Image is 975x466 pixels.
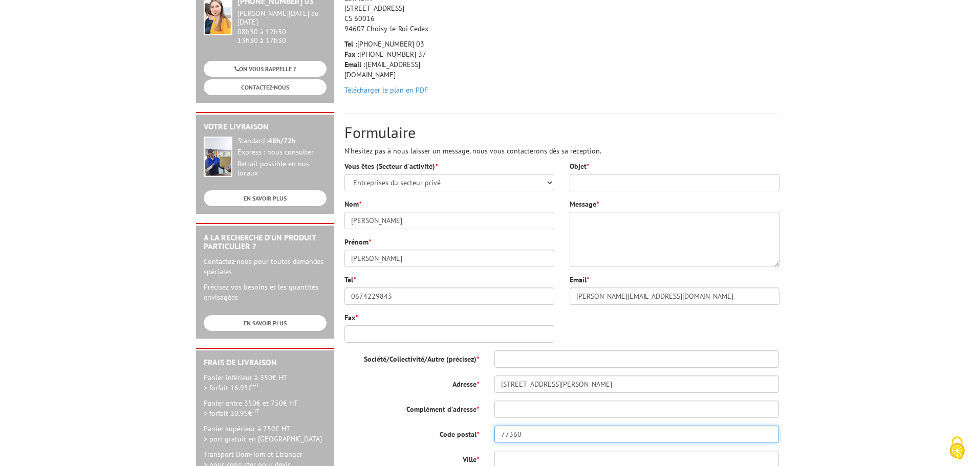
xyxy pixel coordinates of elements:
[204,122,327,131] h2: Votre livraison
[344,124,779,141] h2: Formulaire
[204,424,327,444] p: Panier supérieur à 750€ HT
[204,358,327,367] h2: Frais de Livraison
[570,275,589,285] label: Email
[204,282,327,302] p: Précisez vos besoins et les quantités envisagées
[344,146,779,156] p: N'hésitez pas à nous laisser un message, nous vous contacterons dès sa réception.
[337,451,487,464] label: Ville
[204,398,327,418] p: Panier entre 350€ et 750€ HT
[237,9,327,45] div: 08h30 à 12h30 13h30 à 17h30
[344,39,357,49] strong: Tel :
[337,350,487,364] label: Société/Collectivité/Autre (précisez)
[268,136,296,145] strong: 48h/72h
[344,199,361,209] label: Nom
[344,313,358,323] label: Fax
[237,148,327,157] div: Express : nous consulter
[344,60,365,69] strong: Email :
[204,61,327,77] a: ON VOUS RAPPELLE ?
[204,79,327,95] a: CONTACTEZ-NOUS
[344,39,442,80] p: [PHONE_NUMBER] 03 [PHONE_NUMBER] 37 [EMAIL_ADDRESS][DOMAIN_NAME]
[337,426,487,439] label: Code postal
[344,85,428,95] a: Télécharger le plan en PDF
[570,199,599,209] label: Message
[237,9,327,27] div: [PERSON_NAME][DATE] au [DATE]
[204,256,327,277] p: Contactez-nous pour toutes demandes spéciales
[344,161,438,171] label: Vous êtes (Secteur d'activité)
[204,434,322,443] span: > port gratuit en [GEOGRAPHIC_DATA]
[237,137,327,146] div: Standard :
[944,435,970,461] img: Cookies (fenêtre modale)
[939,431,975,466] button: Cookies (fenêtre modale)
[570,161,589,171] label: Objet
[204,409,259,418] span: > forfait 20.95€
[344,237,371,247] label: Prénom
[204,372,327,393] p: Panier inférieur à 350€ HT
[204,190,327,206] a: EN SAVOIR PLUS
[252,382,259,389] sup: HT
[344,275,356,285] label: Tel
[237,160,327,178] div: Retrait possible en nos locaux
[344,50,359,59] strong: Fax :
[204,137,232,177] img: widget-livraison.jpg
[252,407,259,414] sup: HT
[204,233,327,251] h2: A la recherche d'un produit particulier ?
[204,383,259,392] span: > forfait 16.95€
[337,401,487,414] label: Complément d'adresse
[337,375,487,389] label: Adresse
[204,315,327,331] a: EN SAVOIR PLUS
